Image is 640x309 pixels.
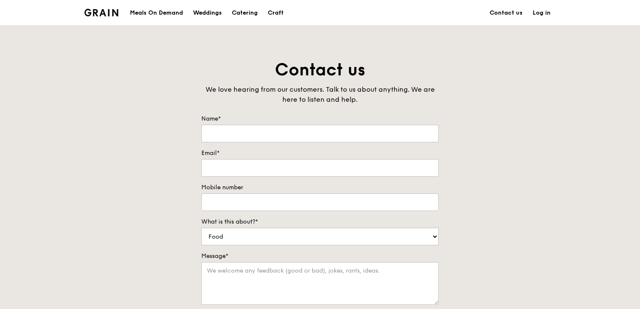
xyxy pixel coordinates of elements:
label: Mobile number [201,183,439,192]
a: Catering [227,0,263,26]
div: Craft [268,0,284,26]
div: Catering [232,0,258,26]
a: Weddings [188,0,227,26]
div: We love hearing from our customers. Talk to us about anything. We are here to listen and help. [201,85,439,105]
div: Weddings [193,0,222,26]
a: Craft [263,0,289,26]
label: What is this about?* [201,218,439,226]
label: Message* [201,252,439,260]
h1: Contact us [201,59,439,81]
a: Contact us [485,0,528,26]
img: Grain [84,9,118,16]
a: Log in [528,0,556,26]
div: Meals On Demand [130,0,183,26]
label: Name* [201,115,439,123]
label: Email* [201,149,439,157]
